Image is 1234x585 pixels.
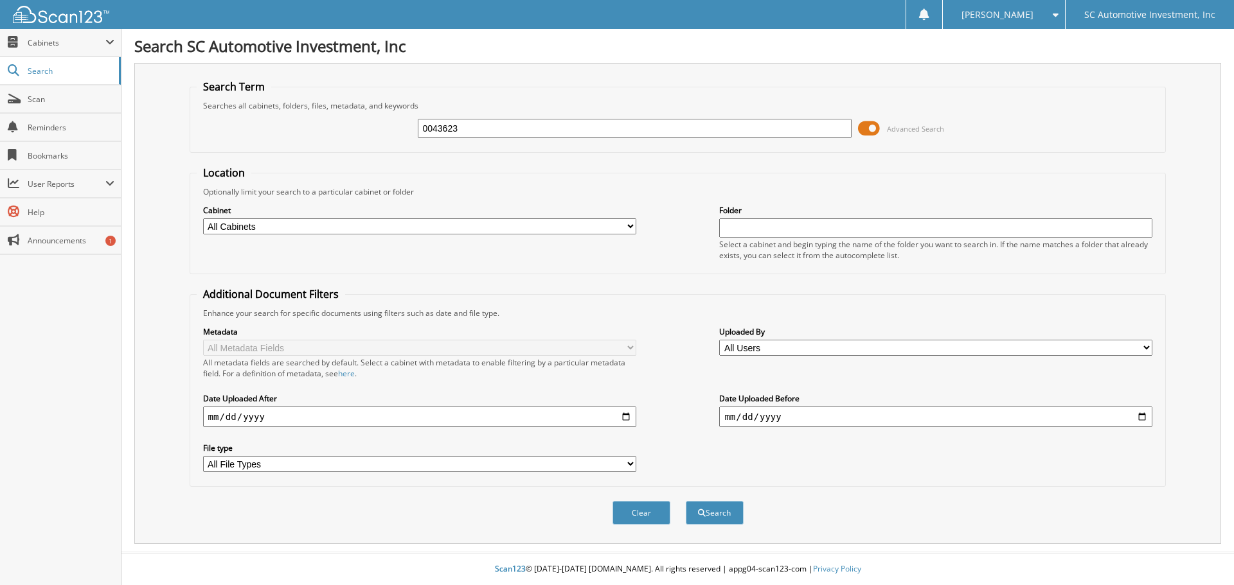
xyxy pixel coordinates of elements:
[13,6,109,23] img: scan123-logo-white.svg
[28,94,114,105] span: Scan
[197,186,1159,197] div: Optionally limit your search to a particular cabinet or folder
[203,357,636,379] div: All metadata fields are searched by default. Select a cabinet with metadata to enable filtering b...
[197,100,1159,111] div: Searches all cabinets, folders, files, metadata, and keywords
[719,205,1152,216] label: Folder
[203,205,636,216] label: Cabinet
[105,236,116,246] div: 1
[613,501,670,525] button: Clear
[203,326,636,337] label: Metadata
[28,235,114,246] span: Announcements
[719,239,1152,261] div: Select a cabinet and begin typing the name of the folder you want to search in. If the name match...
[197,287,345,301] legend: Additional Document Filters
[28,207,114,218] span: Help
[203,442,636,453] label: File type
[121,554,1234,585] div: © [DATE]-[DATE] [DOMAIN_NAME]. All rights reserved | appg04-scan123-com |
[719,326,1152,337] label: Uploaded By
[134,35,1221,57] h1: Search SC Automotive Investment, Inc
[203,406,636,427] input: start
[813,563,861,574] a: Privacy Policy
[28,179,105,189] span: User Reports
[28,65,112,76] span: Search
[28,122,114,133] span: Reminders
[495,563,526,574] span: Scan123
[197,80,271,94] legend: Search Term
[197,308,1159,319] div: Enhance your search for specific documents using filters such as date and file type.
[338,368,355,379] a: here
[719,393,1152,404] label: Date Uploaded Before
[197,166,251,180] legend: Location
[1084,11,1215,19] span: SC Automotive Investment, Inc
[887,124,944,134] span: Advanced Search
[28,37,105,48] span: Cabinets
[961,11,1033,19] span: [PERSON_NAME]
[28,150,114,161] span: Bookmarks
[203,393,636,404] label: Date Uploaded After
[719,406,1152,427] input: end
[686,501,744,525] button: Search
